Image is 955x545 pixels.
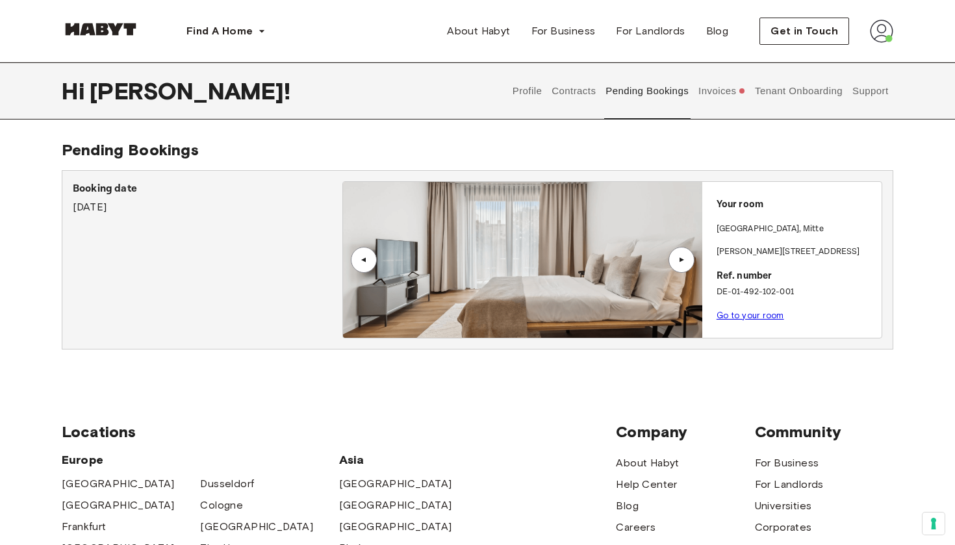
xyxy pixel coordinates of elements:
[62,519,107,535] a: Frankfurt
[186,23,253,39] span: Find A Home
[697,62,747,120] button: Invoices
[850,62,890,120] button: Support
[717,246,876,259] p: [PERSON_NAME][STREET_ADDRESS]
[754,62,845,120] button: Tenant Onboarding
[339,519,452,535] a: [GEOGRAPHIC_DATA]
[616,498,639,514] a: Blog
[616,455,679,471] a: About Habyt
[755,520,812,535] a: Corporates
[437,18,520,44] a: About Habyt
[200,498,243,513] a: Cologne
[706,23,729,39] span: Blog
[717,197,876,212] p: Your room
[200,519,313,535] a: [GEOGRAPHIC_DATA]
[616,477,677,492] a: Help Center
[339,498,452,513] a: [GEOGRAPHIC_DATA]
[755,477,824,492] a: For Landlords
[62,422,616,442] span: Locations
[696,18,739,44] a: Blog
[73,181,342,215] div: [DATE]
[511,62,544,120] button: Profile
[616,520,656,535] a: Careers
[755,422,893,442] span: Community
[339,476,452,492] a: [GEOGRAPHIC_DATA]
[62,476,175,492] a: [GEOGRAPHIC_DATA]
[870,19,893,43] img: avatar
[550,62,598,120] button: Contracts
[62,140,199,159] span: Pending Bookings
[447,23,510,39] span: About Habyt
[62,452,339,468] span: Europe
[717,269,876,284] p: Ref. number
[339,452,478,468] span: Asia
[675,256,688,264] div: ▲
[923,513,945,535] button: Your consent preferences for tracking technologies
[605,18,695,44] a: For Landlords
[604,62,691,120] button: Pending Bookings
[73,181,342,197] p: Booking date
[62,77,90,105] span: Hi
[90,77,290,105] span: [PERSON_NAME] !
[616,23,685,39] span: For Landlords
[717,223,824,236] p: [GEOGRAPHIC_DATA] , Mitte
[770,23,838,39] span: Get in Touch
[717,311,784,320] a: Go to your room
[755,498,812,514] a: Universities
[357,256,370,264] div: ▲
[521,18,606,44] a: For Business
[200,476,254,492] a: Dusseldorf
[755,455,819,471] a: For Business
[176,18,276,44] button: Find A Home
[343,182,702,338] img: Image of the room
[507,62,893,120] div: user profile tabs
[62,498,175,513] a: [GEOGRAPHIC_DATA]
[759,18,849,45] button: Get in Touch
[62,23,140,36] img: Habyt
[616,422,754,442] span: Company
[531,23,596,39] span: For Business
[717,286,876,299] p: DE-01-492-102-001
